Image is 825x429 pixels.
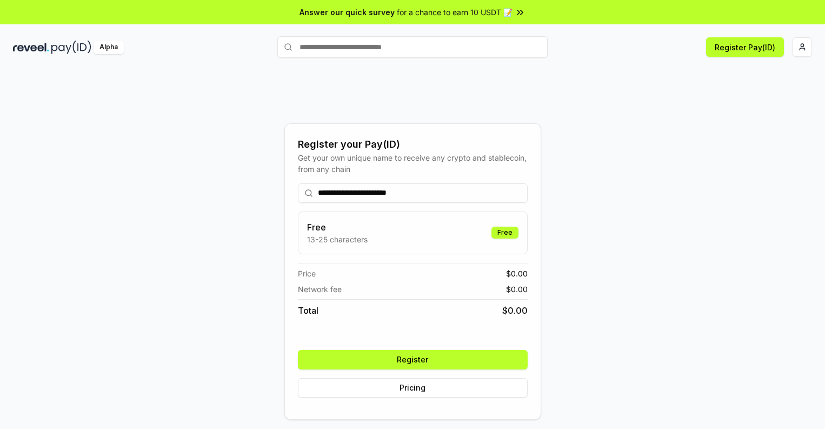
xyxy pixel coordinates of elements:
[298,283,342,295] span: Network fee
[13,41,49,54] img: reveel_dark
[298,137,528,152] div: Register your Pay(ID)
[298,152,528,175] div: Get your own unique name to receive any crypto and stablecoin, from any chain
[502,304,528,317] span: $ 0.00
[307,234,368,245] p: 13-25 characters
[51,41,91,54] img: pay_id
[94,41,124,54] div: Alpha
[397,6,513,18] span: for a chance to earn 10 USDT 📝
[298,378,528,398] button: Pricing
[307,221,368,234] h3: Free
[706,37,784,57] button: Register Pay(ID)
[506,268,528,279] span: $ 0.00
[491,227,518,239] div: Free
[506,283,528,295] span: $ 0.00
[298,304,318,317] span: Total
[298,350,528,369] button: Register
[298,268,316,279] span: Price
[300,6,395,18] span: Answer our quick survey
